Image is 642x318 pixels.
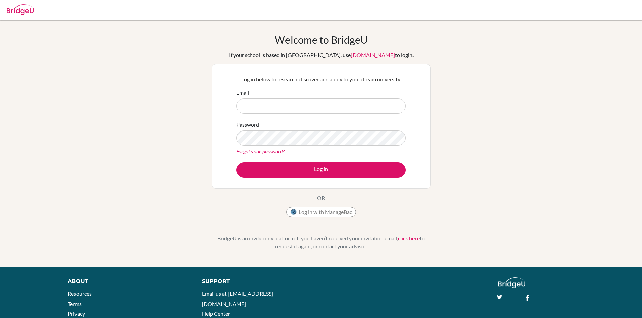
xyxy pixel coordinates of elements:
p: OR [317,194,325,202]
p: Log in below to research, discover and apply to your dream university. [236,75,406,83]
img: logo_white@2x-f4f0deed5e89b7ecb1c2cc34c3e3d731f90f0f143d5ea2071677605dd97b5244.png [498,277,525,288]
a: Forgot your password? [236,148,285,154]
button: Log in [236,162,406,178]
a: [DOMAIN_NAME] [351,51,395,58]
a: Email us at [EMAIL_ADDRESS][DOMAIN_NAME] [202,290,273,307]
a: click here [398,235,420,241]
label: Password [236,120,259,129]
a: Help Center [202,310,230,317]
p: BridgeU is an invite only platform. If you haven’t received your invitation email, to request it ... [212,234,431,250]
a: Resources [68,290,92,297]
div: About [68,277,187,285]
a: Terms [68,301,82,307]
button: Log in with ManageBac [286,207,356,217]
div: If your school is based in [GEOGRAPHIC_DATA], use to login. [229,51,414,59]
div: Support [202,277,313,285]
img: Bridge-U [7,4,34,15]
h1: Welcome to BridgeU [275,34,368,46]
a: Privacy [68,310,85,317]
label: Email [236,89,249,97]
